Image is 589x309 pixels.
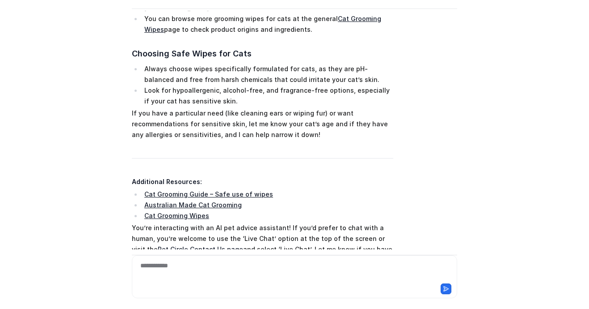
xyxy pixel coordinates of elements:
a: Pet Circle Contact Us page [158,245,243,253]
a: Cat Grooming Wipes [144,212,209,219]
p: If you have a particular need (like cleaning ears or wiping fur) or want recommendations for sens... [132,108,393,140]
a: Cat Grooming Guide – Safe use of wipes [144,190,273,198]
strong: Additional Resources: [132,178,202,185]
h3: Choosing Safe Wipes for Cats [132,47,393,60]
a: Cat Grooming Wipes [144,15,381,33]
li: Look for hypoallergenic, alcohol-free, and fragrance-free options, especially if your cat has sen... [142,85,393,107]
li: Always choose wipes specifically formulated for cats, as they are pH-balanced and free from harsh... [142,64,393,85]
a: Australian Made Cat Grooming [144,201,242,209]
p: You’re interacting with an AI pet advice assistant! If you’d prefer to chat with a human, you’re ... [132,223,393,266]
li: You can browse more grooming wipes for cats at the general page to check product origins and ingr... [142,13,393,35]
